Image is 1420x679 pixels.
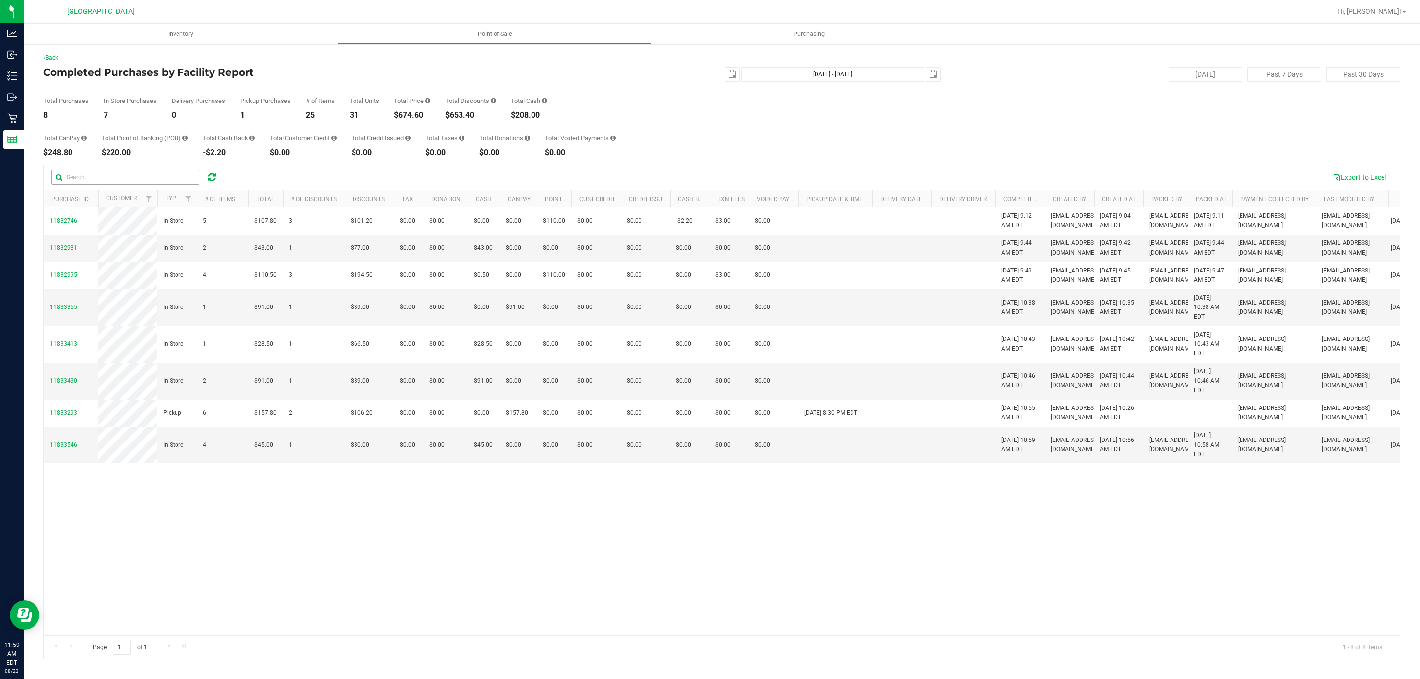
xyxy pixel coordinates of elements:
[254,243,273,253] span: $43.00
[577,408,593,418] span: $0.00
[50,441,77,448] span: 11833546
[506,271,521,280] span: $0.00
[172,98,225,104] div: Delivery Purchases
[479,135,530,141] div: Total Donations
[172,111,225,119] div: 0
[577,216,593,226] span: $0.00
[7,71,17,81] inline-svg: Inventory
[306,98,335,104] div: # of Items
[804,376,806,386] span: -
[254,271,277,280] span: $110.50
[350,111,379,119] div: 31
[627,339,642,349] span: $0.00
[878,303,880,312] span: -
[577,376,593,386] span: $0.00
[1194,293,1226,322] span: [DATE] 10:38 AM EDT
[50,409,77,416] span: 11833293
[926,68,940,81] span: select
[254,216,277,226] span: $107.80
[180,190,197,207] a: Filter
[545,149,616,157] div: $0.00
[1001,404,1039,422] span: [DATE] 10:55 AM EDT
[627,408,642,418] span: $0.00
[43,111,89,119] div: 8
[289,441,292,450] span: 1
[1149,298,1197,317] span: [EMAIL_ADDRESS][DOMAIN_NAME]
[429,243,445,253] span: $0.00
[459,135,464,141] i: Sum of the total taxes for all purchases in the date range.
[506,376,521,386] span: $0.00
[50,340,77,347] span: 11833413
[543,243,558,253] span: $0.00
[676,303,691,312] span: $0.00
[579,196,615,203] a: Cust Credit
[1149,372,1197,390] span: [EMAIL_ADDRESS][DOMAIN_NAME]
[1051,238,1099,257] span: [EMAIL_ADDRESS][DOMAIN_NAME]
[610,135,616,141] i: Sum of all voided payment transaction amounts, excluding tips and transaction fees, for all purch...
[400,303,415,312] span: $0.00
[755,216,770,226] span: $0.00
[804,303,806,312] span: -
[203,303,206,312] span: 1
[351,408,373,418] span: $106.20
[351,243,369,253] span: $77.00
[289,376,292,386] span: 1
[402,196,413,203] a: Tax
[1100,211,1137,230] span: [DATE] 9:04 AM EDT
[474,243,493,253] span: $43.00
[50,217,77,224] span: 11832746
[405,135,411,141] i: Sum of all account credit issued for all refunds from returned purchases in the date range.
[676,339,691,349] span: $0.00
[429,303,445,312] span: $0.00
[715,408,731,418] span: $0.00
[1051,266,1099,285] span: [EMAIL_ADDRESS][DOMAIN_NAME]
[676,216,693,226] span: -$2.20
[474,303,489,312] span: $0.00
[182,135,188,141] i: Sum of the successful, non-voided point-of-banking payment transactions, both via payment termina...
[351,271,373,280] span: $194.50
[429,339,445,349] span: $0.00
[205,196,235,203] a: # of Items
[24,24,338,44] a: Inventory
[1238,238,1310,257] span: [EMAIL_ADDRESS][DOMAIN_NAME]
[1322,436,1379,454] span: [EMAIL_ADDRESS][DOMAIN_NAME]
[1238,335,1310,353] span: [EMAIL_ADDRESS][DOMAIN_NAME]
[163,243,183,253] span: In-Store
[1149,408,1151,418] span: -
[543,271,565,280] span: $110.00
[627,216,642,226] span: $0.00
[240,98,291,104] div: Pickup Purchases
[506,339,521,349] span: $0.00
[289,243,292,253] span: 1
[1051,436,1099,454] span: [EMAIL_ADDRESS][DOMAIN_NAME]
[1322,298,1379,317] span: [EMAIL_ADDRESS][DOMAIN_NAME]
[1326,67,1400,82] button: Past 30 Days
[43,67,496,78] h4: Completed Purchases by Facility Report
[1100,298,1137,317] span: [DATE] 10:35 AM EDT
[400,216,415,226] span: $0.00
[1149,238,1197,257] span: [EMAIL_ADDRESS][DOMAIN_NAME]
[352,149,411,157] div: $0.00
[1100,436,1137,454] span: [DATE] 10:56 AM EDT
[545,196,615,203] a: Point of Banking (POB)
[1194,211,1226,230] span: [DATE] 9:11 AM EDT
[270,149,337,157] div: $0.00
[429,408,445,418] span: $0.00
[577,243,593,253] span: $0.00
[1196,196,1227,203] a: Packed At
[577,339,593,349] span: $0.00
[270,135,337,141] div: Total Customer Credit
[506,303,525,312] span: $91.00
[163,376,183,386] span: In-Store
[289,408,292,418] span: 2
[1322,238,1379,257] span: [EMAIL_ADDRESS][DOMAIN_NAME]
[804,243,806,253] span: -
[104,111,157,119] div: 7
[543,408,558,418] span: $0.00
[577,271,593,280] span: $0.00
[806,196,863,203] a: Pickup Date & Time
[1149,436,1197,454] span: [EMAIL_ADDRESS][DOMAIN_NAME]
[113,640,131,655] input: 1
[350,98,379,104] div: Total Units
[1001,436,1039,454] span: [DATE] 10:59 AM EDT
